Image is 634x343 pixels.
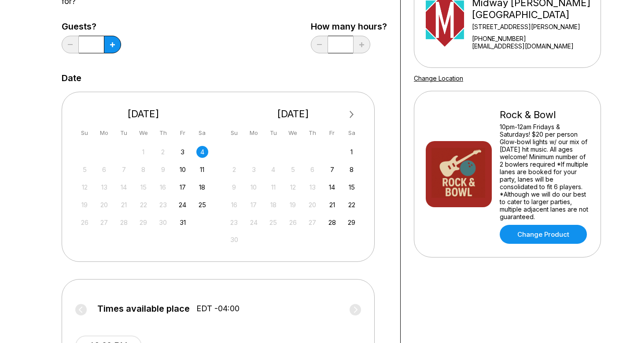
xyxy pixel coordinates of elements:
[326,164,338,175] div: Choose Friday, November 7th, 2025
[227,145,359,246] div: month 2025-11
[118,181,130,193] div: Not available Tuesday, October 14th, 2025
[248,199,260,211] div: Not available Monday, November 17th, 2025
[248,127,260,139] div: Mo
[196,181,208,193] div: Choose Saturday, October 18th, 2025
[62,73,81,83] label: Date
[98,164,110,175] div: Not available Monday, October 6th, 2025
[79,199,91,211] div: Not available Sunday, October 19th, 2025
[414,75,463,82] a: Change Location
[287,164,299,175] div: Not available Wednesday, November 5th, 2025
[472,42,597,50] a: [EMAIL_ADDRESS][DOMAIN_NAME]
[228,199,240,211] div: Not available Sunday, November 16th, 2025
[177,199,188,211] div: Choose Friday, October 24th, 2025
[267,127,279,139] div: Tu
[177,146,188,158] div: Choose Friday, October 3rd, 2025
[157,164,169,175] div: Not available Thursday, October 9th, 2025
[267,199,279,211] div: Not available Tuesday, November 18th, 2025
[157,181,169,193] div: Not available Thursday, October 16th, 2025
[137,146,149,158] div: Not available Wednesday, October 1st, 2025
[77,145,210,228] div: month 2025-10
[157,146,169,158] div: Not available Thursday, October 2nd, 2025
[248,164,260,175] div: Not available Monday, November 3rd, 2025
[177,164,188,175] div: Choose Friday, October 10th, 2025
[157,127,169,139] div: Th
[228,216,240,228] div: Not available Sunday, November 23rd, 2025
[137,181,149,193] div: Not available Wednesday, October 15th, 2025
[287,181,299,193] div: Not available Wednesday, November 12th, 2025
[157,199,169,211] div: Not available Thursday, October 23rd, 2025
[177,181,188,193] div: Choose Friday, October 17th, 2025
[326,216,338,228] div: Choose Friday, November 28th, 2025
[225,108,361,120] div: [DATE]
[346,146,358,158] div: Choose Saturday, November 1st, 2025
[326,199,338,211] div: Choose Friday, November 21st, 2025
[426,141,492,207] img: Rock & Bowl
[228,164,240,175] div: Not available Sunday, November 2nd, 2025
[287,199,299,211] div: Not available Wednesday, November 19th, 2025
[500,109,589,121] div: Rock & Bowl
[196,199,208,211] div: Choose Saturday, October 25th, 2025
[326,127,338,139] div: Fr
[306,164,318,175] div: Not available Thursday, November 6th, 2025
[306,127,318,139] div: Th
[500,225,587,244] a: Change Product
[248,181,260,193] div: Not available Monday, November 10th, 2025
[79,164,91,175] div: Not available Sunday, October 5th, 2025
[177,127,188,139] div: Fr
[346,216,358,228] div: Choose Saturday, November 29th, 2025
[472,23,597,30] div: [STREET_ADDRESS][PERSON_NAME]
[75,108,212,120] div: [DATE]
[248,216,260,228] div: Not available Monday, November 24th, 2025
[79,181,91,193] div: Not available Sunday, October 12th, 2025
[157,216,169,228] div: Not available Thursday, October 30th, 2025
[326,181,338,193] div: Choose Friday, November 14th, 2025
[228,127,240,139] div: Su
[311,22,387,31] label: How many hours?
[118,216,130,228] div: Not available Tuesday, October 28th, 2025
[137,216,149,228] div: Not available Wednesday, October 29th, 2025
[306,216,318,228] div: Not available Thursday, November 27th, 2025
[287,216,299,228] div: Not available Wednesday, November 26th, 2025
[267,216,279,228] div: Not available Tuesday, November 25th, 2025
[306,199,318,211] div: Not available Thursday, November 20th, 2025
[346,199,358,211] div: Choose Saturday, November 22nd, 2025
[472,35,597,42] div: [PHONE_NUMBER]
[346,181,358,193] div: Choose Saturday, November 15th, 2025
[118,127,130,139] div: Tu
[79,216,91,228] div: Not available Sunday, October 26th, 2025
[287,127,299,139] div: We
[228,234,240,246] div: Not available Sunday, November 30th, 2025
[267,181,279,193] div: Not available Tuesday, November 11th, 2025
[345,108,359,122] button: Next Month
[500,123,589,220] div: 10pm-12am Fridays & Saturdays! $20 per person Glow-bowl lights w/ our mix of [DATE] hit music. Al...
[62,22,121,31] label: Guests?
[306,181,318,193] div: Not available Thursday, November 13th, 2025
[137,127,149,139] div: We
[196,304,240,313] span: EDT -04:00
[98,181,110,193] div: Not available Monday, October 13th, 2025
[137,199,149,211] div: Not available Wednesday, October 22nd, 2025
[118,164,130,175] div: Not available Tuesday, October 7th, 2025
[97,304,190,313] span: Times available place
[79,127,91,139] div: Su
[98,127,110,139] div: Mo
[196,146,208,158] div: Choose Saturday, October 4th, 2025
[98,216,110,228] div: Not available Monday, October 27th, 2025
[98,199,110,211] div: Not available Monday, October 20th, 2025
[137,164,149,175] div: Not available Wednesday, October 8th, 2025
[346,127,358,139] div: Sa
[196,164,208,175] div: Choose Saturday, October 11th, 2025
[196,127,208,139] div: Sa
[346,164,358,175] div: Choose Saturday, November 8th, 2025
[267,164,279,175] div: Not available Tuesday, November 4th, 2025
[228,181,240,193] div: Not available Sunday, November 9th, 2025
[177,216,188,228] div: Choose Friday, October 31st, 2025
[118,199,130,211] div: Not available Tuesday, October 21st, 2025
